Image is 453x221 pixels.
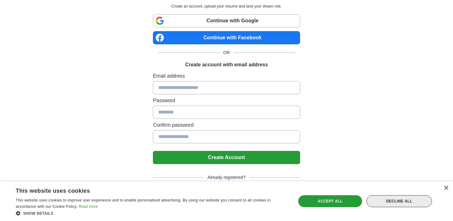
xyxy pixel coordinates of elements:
label: Password [153,97,300,104]
span: OR [220,49,234,56]
div: Decline all [366,195,432,207]
label: Email address [153,72,300,80]
span: Show details [23,211,53,216]
div: Accept all [298,195,362,207]
p: Create an account, upload your resume and land your dream role. [154,3,299,9]
a: Continue with Facebook [153,31,300,44]
h1: Create account with email address [185,61,268,69]
div: This website uses cookies [16,185,272,195]
div: Close [444,186,448,191]
button: Create Account [153,151,300,164]
span: Already registered? [204,174,249,181]
a: Read more, opens a new window [79,204,98,209]
span: This website uses cookies to improve user experience and to enable personalised advertising. By u... [16,198,271,209]
label: Confirm password [153,121,300,129]
a: Continue with Google [153,14,300,27]
div: Show details [16,210,288,216]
